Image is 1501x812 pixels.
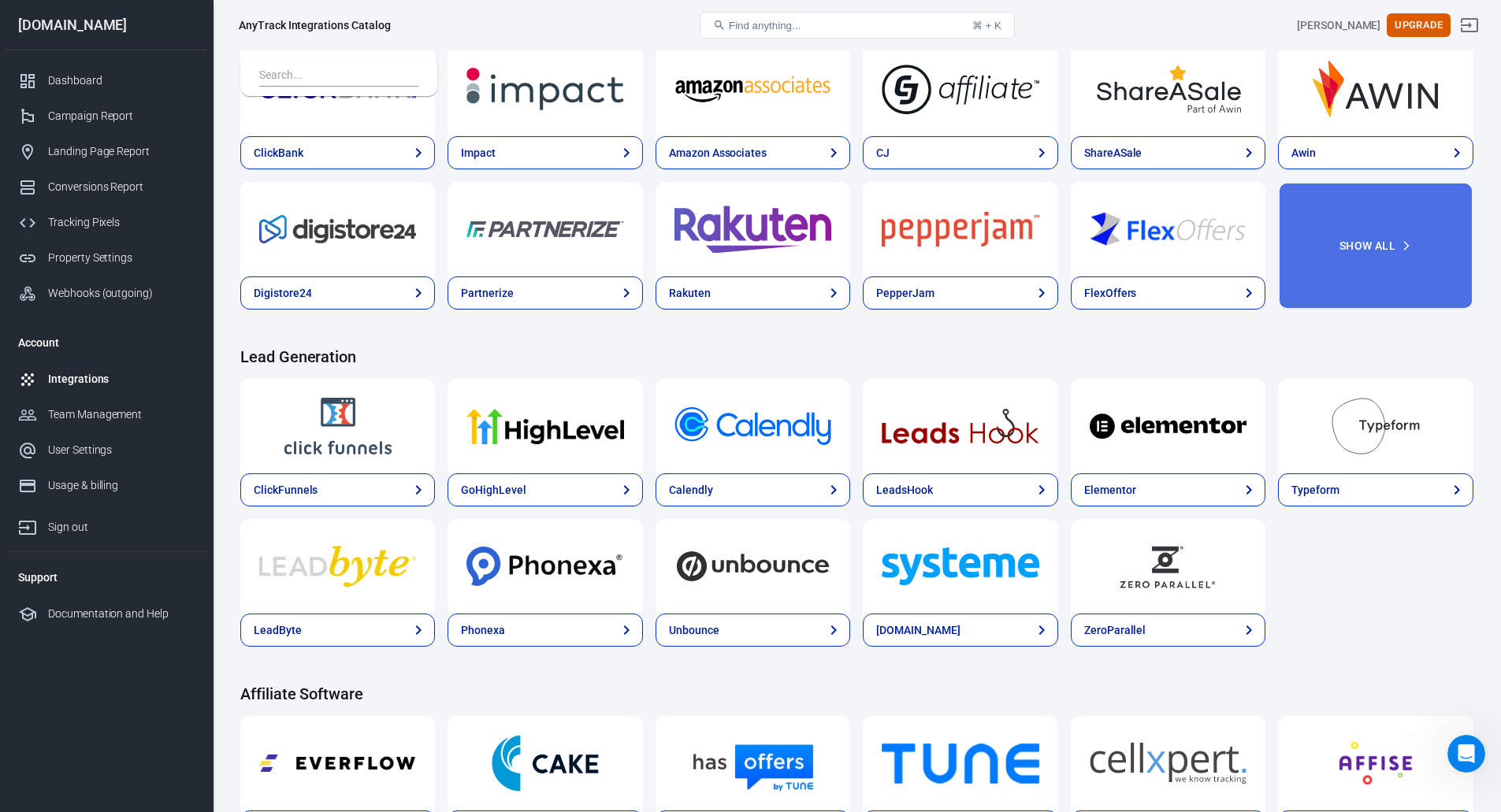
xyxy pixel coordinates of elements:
img: Digistore24 [259,201,416,258]
img: Cake [466,735,623,792]
a: ClickFunnels [240,379,435,473]
a: Tune [863,716,1057,810]
textarea: Ask a question… [13,483,302,510]
div: Impact [461,145,496,161]
div: Partnerize [461,285,514,302]
a: Integrations [6,362,207,397]
a: Sign out [6,503,207,545]
div: GoHighLevel [461,482,526,499]
img: Profile image for AnyTrack [45,9,70,34]
a: Systeme.io [863,519,1057,614]
a: Rakuten [656,276,850,310]
a: Digistore24 [240,182,435,276]
a: Calendly [656,473,850,506]
div: ClickBank [254,145,303,161]
span: Find anything... [729,20,801,32]
a: Tracking Pixels [6,205,207,240]
div: Digistore24 [254,285,311,302]
a: Landing Page Report [6,134,207,169]
a: ClickFunnels [240,473,435,506]
a: LeadByte [240,614,435,647]
div: Team Management [48,406,195,423]
div: AnyTrack says… [13,61,303,143]
div: Amazon Associates [669,145,767,161]
div: Documentation and Help [48,606,195,622]
a: Impact [448,136,642,169]
img: Amazon Associates [674,61,831,117]
div: Webhooks (outgoing) [48,285,195,302]
a: Calendly [656,379,850,473]
a: Rakuten [656,182,850,276]
a: Partnerize [448,276,642,310]
a: Awin [1278,42,1473,136]
img: Tune [882,735,1038,792]
a: FlexOffers [1071,182,1265,276]
a: HasOffers / Tune [656,716,850,810]
h4: Affiliate Software [240,684,1473,703]
a: Cellxpert [1071,716,1265,810]
img: Everflow [259,735,416,792]
div: [DOMAIN_NAME] [6,18,207,32]
button: Upload attachment [75,516,87,528]
div: Conversions Report [48,179,195,195]
a: CJ [863,42,1057,136]
button: Emoji picker [24,516,37,528]
img: PepperJam [882,201,1038,258]
a: Typeform [1278,379,1473,473]
div: Sign out [48,519,195,536]
button: Gif picker [50,516,62,528]
div: Unbounce [669,622,719,639]
a: Sign out [1451,6,1488,44]
img: Elementor [1090,398,1246,454]
a: Impact [448,42,642,136]
img: GoHighLevel [466,398,623,454]
a: FlexOffers [1071,276,1265,310]
a: LeadsHook [863,379,1057,473]
li: Support [6,558,207,596]
a: Property Settings [6,240,207,276]
a: Campaign Report [6,98,207,134]
p: The team can also help [76,20,196,35]
div: PepperJam [876,285,934,302]
button: go back [10,6,40,36]
img: LeadByte [259,538,416,595]
div: Typeform [1291,482,1339,499]
button: Send a message… [270,510,295,535]
img: LeadsHook [882,398,1038,454]
div: AnyTrack Integrations Catalog [239,17,391,33]
img: Impact [466,61,623,117]
a: Unbounce [656,519,850,614]
div: AnyTrack says… [13,143,303,213]
a: Everflow [240,716,435,810]
div: FlexOffers [1084,285,1137,302]
div: How can I help?AnyTrack • Just now [13,143,125,178]
div: ShareASale [1084,145,1142,161]
img: Affise [1297,735,1454,792]
a: Cake [448,716,642,810]
a: ClickBank [240,136,435,169]
button: Home [247,6,277,36]
div: CJ [876,145,890,161]
a: Webhooks (outgoing) [6,276,207,311]
img: HasOffers / Tune [674,735,831,792]
a: Phonexa [448,614,642,647]
a: LeadByte [240,519,435,614]
img: Cellxpert [1090,735,1246,792]
div: User Settings [48,442,195,458]
img: FlexOffers [1090,201,1246,258]
a: ShareASale [1071,136,1265,169]
a: [DOMAIN_NAME] [863,614,1057,647]
div: Rakuten [669,285,711,302]
a: User Settings [6,432,207,468]
div: Account id: TG11RD4d [1297,17,1380,34]
div: How can I help? [25,153,113,169]
a: Amazon Associates [656,42,850,136]
div: Hi there! You're speaking with AnyTrack AI Agent. I'm well trained and ready to assist you [DATE]... [25,71,246,132]
img: ZeroParallel [1090,538,1246,595]
div: LeadsHook [876,482,933,499]
img: ClickFunnels [259,398,416,454]
div: Phonexa [461,622,505,639]
div: Landing Page Report [48,143,195,160]
a: Digistore24 [240,276,435,310]
h1: AnyTrack [76,8,133,20]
